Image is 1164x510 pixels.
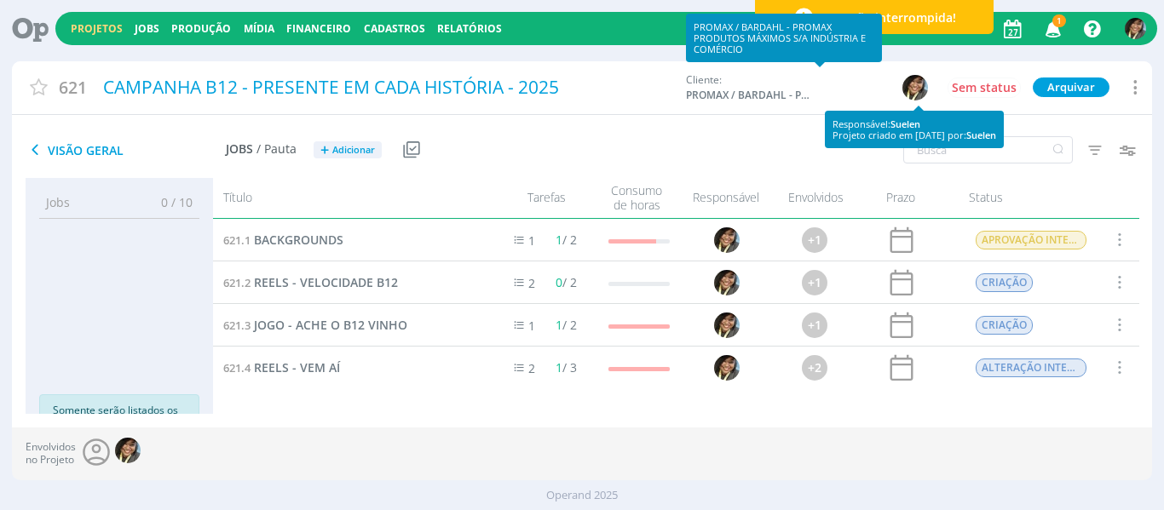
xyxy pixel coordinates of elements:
[528,275,535,291] span: 2
[59,75,87,100] span: 621
[833,118,996,140] div: Responsável: Projeto criado em [DATE] por:
[223,275,251,290] span: 621.2
[556,274,577,290] span: / 2
[528,232,535,249] span: 1
[1124,14,1147,43] button: S
[53,403,186,449] p: Somente serão listados os documentos que você possui permissão
[171,21,231,36] a: Produção
[432,22,507,36] button: Relatórios
[223,316,407,335] a: 621.3JOGO - ACHE O B12 VINHO
[801,312,827,338] div: +1
[528,318,535,334] span: 1
[281,22,356,36] button: Financeiro
[166,22,236,36] button: Produção
[975,231,1086,249] span: APROVAÇÃO INTERNA
[556,317,577,333] span: / 2
[528,360,535,376] span: 2
[902,75,928,100] img: S
[902,74,929,101] button: S
[223,358,340,377] a: 621.4REELS - VEM AÍ
[713,270,739,295] img: S
[858,183,943,213] div: Prazo
[46,193,70,211] span: Jobs
[975,273,1032,292] span: CRIAÇÃO
[594,183,679,213] div: Consumo de horas
[1034,14,1069,44] button: 1
[244,21,274,36] a: Mídia
[773,183,858,213] div: Envolvidos
[26,140,226,160] span: Visão Geral
[483,183,594,213] div: Tarefas
[256,142,297,157] span: / Pauta
[801,270,827,295] div: +1
[1033,77,1109,97] button: Arquivar
[821,9,956,26] span: Conexão interrompida!
[943,183,1097,213] div: Status
[556,232,577,248] span: / 2
[71,21,123,36] a: Projetos
[286,21,351,36] a: Financeiro
[713,312,739,338] img: S
[801,227,827,253] div: +1
[966,129,996,141] span: Suelen
[332,145,375,156] span: Adicionar
[226,142,253,157] span: Jobs
[686,72,954,103] div: Cliente:
[903,136,1073,163] input: Busca
[66,22,128,36] button: Projetos
[679,183,773,213] div: Responsável
[115,438,141,463] img: S
[556,359,577,375] span: / 3
[320,141,329,159] span: +
[890,117,920,130] span: Suelen
[239,22,279,36] button: Mídia
[556,274,562,290] span: 0
[686,14,882,62] div: PROMAX / BARDAHL - PROMAX PRODUTOS MÁXIMOS S/A INDÚSTRIA E COMÉRCIO
[223,231,343,249] a: 621.1BACKGROUNDS
[26,441,76,466] span: Envolvidos no Projeto
[254,274,398,290] span: REELS - VELOCIDADE B12
[1052,14,1066,27] span: 1
[975,316,1032,335] span: CRIAÇÃO
[556,232,562,248] span: 1
[223,232,251,248] span: 621.1
[213,183,484,213] div: Título
[1125,18,1146,39] img: S
[254,232,343,248] span: BACKGROUNDS
[135,21,159,36] a: Jobs
[364,21,425,36] span: Cadastros
[556,359,562,375] span: 1
[948,77,1021,98] button: Sem status
[713,227,739,253] img: S
[254,317,407,333] span: JOGO - ACHE O B12 VINHO
[130,22,164,36] button: Jobs
[556,317,562,333] span: 1
[713,355,739,381] img: S
[686,88,814,103] span: PROMAX / BARDAHL - PROMAX PRODUTOS MÁXIMOS S/A INDÚSTRIA E COMÉRCIO
[148,193,193,211] span: 0 / 10
[97,68,677,107] div: CAMPANHA B12 - PRESENTE EM CADA HISTÓRIA - 2025
[314,141,382,159] button: +Adicionar
[359,22,430,36] button: Cadastros
[223,273,398,292] a: 621.2REELS - VELOCIDADE B12
[254,359,340,375] span: REELS - VEM AÍ
[801,355,827,381] div: +2
[437,21,502,36] a: Relatórios
[952,79,1017,95] span: Sem status
[223,318,251,333] span: 621.3
[223,360,251,375] span: 621.4
[975,358,1086,377] span: ALTERAÇÃO INTERNA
